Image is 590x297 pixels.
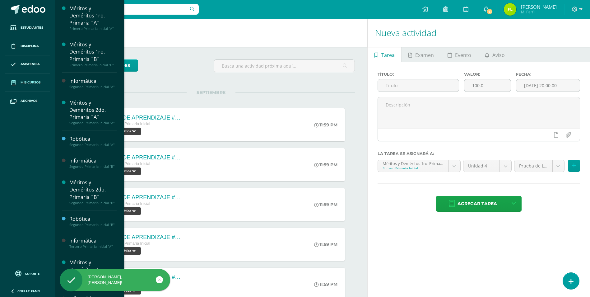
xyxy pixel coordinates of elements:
[25,271,40,276] span: Soporte
[69,201,117,205] div: Segundo Primaria Inicial "B"
[69,259,117,280] div: Méritos y Deméritos 3ro. Primaria ¨A¨
[69,215,117,227] a: RobóticaSegundo Primaria Inicial "B"
[69,237,117,249] a: InformáticaTercero Primaria Inicial "A"
[69,223,117,227] div: Segundo Primaria Inicial "B"
[69,179,117,200] div: Méritos y Deméritos 2do. Primaria ¨B¨
[441,47,478,62] a: Evento
[69,244,117,249] div: Tercero Primaria Inicial "A"
[368,47,401,62] a: Tarea
[69,179,117,205] a: Méritos y Deméritos 2do. Primaria ¨B¨Segundo Primaria Inicial "B"
[69,5,117,26] div: Méritos y Deméritos 1ro. Primaria ¨A¨
[314,202,337,207] div: 11:59 PM
[378,72,459,77] label: Título:
[402,47,440,62] a: Examen
[108,234,182,241] div: GUÍA DE APRENDIZAJE #4 SEGUNDO PRIMARIA IV UNIDAD
[521,9,557,15] span: Mi Perfil
[69,135,117,143] div: Robótica
[383,166,444,170] div: Primero Primaria Inicial
[69,5,117,31] a: Méritos y Deméritos 1ro. Primaria ¨A¨Primero Primaria Inicial "A"
[458,196,497,211] span: Agregar tarea
[69,143,117,147] div: Segundo Primaria Inicial "A"
[378,151,580,156] label: La tarea se asignará a:
[21,98,37,103] span: Archivos
[108,162,150,166] span: Segundo Primaria Inicial
[108,194,182,201] div: GUÍA DE APRENDIZAJE #3 SEGUNDO PRIMARIA IV UNIDAD
[69,135,117,147] a: RobóticaSegundo Primaria Inicial "A"
[5,37,50,55] a: Disciplina
[108,115,182,121] div: GUÍA DE APRENDIZAJE #1 SEGUNDO PRIMARIA IV UNIDAD
[60,274,170,285] div: [PERSON_NAME], [PERSON_NAME]!
[5,92,50,110] a: Archivos
[464,79,511,92] input: Puntos máximos
[504,3,516,16] img: 67f4ba1a1e1b57acbf754f856f806d76.png
[108,122,150,126] span: Segundo Primaria Inicial
[383,160,444,166] div: Méritos y Deméritos 1ro. Primaria ¨A¨ 'A'
[69,237,117,244] div: Informática
[516,72,580,77] label: Fecha:
[187,90,235,95] span: SEPTIEMBRE
[69,78,117,85] div: Informática
[468,160,495,172] span: Unidad 4
[378,79,459,92] input: Título
[108,154,182,161] div: GUÍA DE APRENDIZAJE #2 SEGUNDO PRIMARIA IV UNIDAD
[69,259,117,285] a: Méritos y Deméritos 3ro. Primaria ¨A¨Tercero Primaria Inicial "A"
[69,99,117,125] a: Méritos y Deméritos 2do. Primaria ¨A¨Segundo Primaria Inicial "A"
[514,160,564,172] a: Prueba de Logro (0.0%)
[108,241,150,246] span: Segundo Primaria Inicial
[7,269,47,277] a: Soporte
[108,201,150,206] span: Segundo Primaria Inicial
[21,25,43,30] span: Estudiantes
[375,19,583,47] h1: Nueva actividad
[314,122,337,128] div: 11:59 PM
[519,160,548,172] span: Prueba de Logro (0.0%)
[108,128,141,135] span: Informática 'A'
[69,215,117,223] div: Robótica
[69,99,117,121] div: Méritos y Deméritos 2do. Primaria ¨A¨
[69,121,117,125] div: Segundo Primaria Inicial "A"
[69,41,117,67] a: Méritos y Deméritos 1ro. Primaria ¨B¨Primero Primaria Inicial "B"
[62,19,360,47] h1: Actividades
[314,281,337,287] div: 11:59 PM
[59,4,199,15] input: Busca un usuario...
[455,48,471,63] span: Evento
[478,47,512,62] a: Aviso
[17,289,41,293] span: Cerrar panel
[214,60,355,72] input: Busca una actividad próxima aquí...
[381,48,395,63] span: Tarea
[69,157,117,164] div: Informática
[415,48,434,63] span: Examen
[69,63,117,67] div: Primero Primaria Inicial "B"
[314,162,337,167] div: 11:59 PM
[5,73,50,92] a: Mis cursos
[108,207,141,215] span: Informática 'A'
[21,62,40,67] span: Asistencia
[108,247,141,255] span: Informática 'A'
[464,72,511,77] label: Valor:
[69,164,117,169] div: Segundo Primaria Inicial "B"
[5,55,50,74] a: Asistencia
[314,242,337,247] div: 11:59 PM
[69,41,117,63] div: Méritos y Deméritos 1ro. Primaria ¨B¨
[69,78,117,89] a: InformáticaSegundo Primaria Inicial "A"
[492,48,505,63] span: Aviso
[69,26,117,31] div: Primero Primaria Inicial "A"
[69,157,117,169] a: InformáticaSegundo Primaria Inicial "B"
[378,160,460,172] a: Méritos y Deméritos 1ro. Primaria ¨A¨ 'A'Primero Primaria Inicial
[108,167,141,175] span: Informática 'A'
[486,8,493,15] span: 161
[21,44,39,49] span: Disciplina
[516,79,580,92] input: Fecha de entrega
[463,160,512,172] a: Unidad 4
[521,4,557,10] span: [PERSON_NAME]
[69,85,117,89] div: Segundo Primaria Inicial "A"
[5,19,50,37] a: Estudiantes
[21,80,40,85] span: Mis cursos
